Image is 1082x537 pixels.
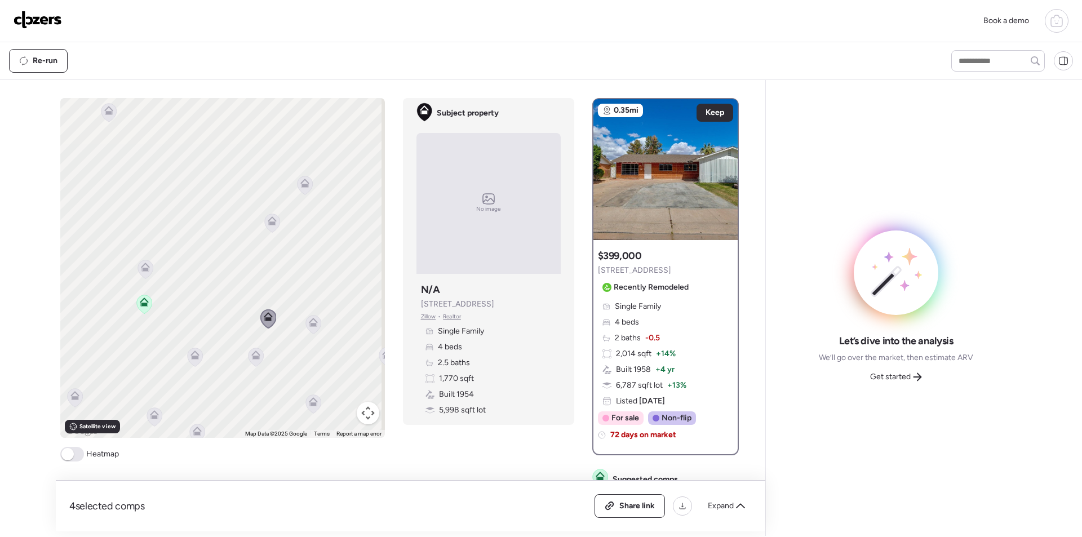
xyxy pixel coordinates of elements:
a: Terms (opens in new tab) [314,431,330,437]
span: Built 1958 [616,364,651,375]
span: 2 baths [615,332,641,344]
span: Expand [708,500,734,512]
span: Single Family [438,326,484,337]
span: 1,770 sqft [439,373,474,384]
span: 5,998 sqft lot [439,405,486,416]
span: Map Data ©2025 Google [245,431,307,437]
span: [STREET_ADDRESS] [598,265,671,276]
span: For sale [611,412,639,424]
span: Single Family [615,301,661,312]
span: 4 selected comps [69,499,145,513]
span: Satellite view [79,422,116,431]
span: Zillow [421,312,436,321]
span: 4 beds [615,317,639,328]
button: Map camera controls [357,402,379,424]
span: + 14% [656,348,676,360]
span: Recently Remodeled [614,282,689,293]
span: Listed [616,396,665,407]
span: Share link [619,500,655,512]
span: [DATE] [637,396,665,406]
span: + 4 yr [655,364,675,375]
span: 0.35mi [614,105,638,116]
span: + 13% [667,380,686,391]
span: Realtor [443,312,461,321]
span: 2,014 sqft [616,348,651,360]
h3: $399,000 [598,249,642,263]
span: 72 days on market [610,429,676,441]
span: Built 1954 [439,389,474,400]
span: 4 beds [438,341,462,353]
span: Get started [870,371,911,383]
span: No image [476,205,501,214]
a: Report a map error [336,431,382,437]
span: -0.5 [645,332,660,344]
span: 2.5 baths [438,357,470,369]
span: • [438,312,441,321]
span: Non-flip [662,412,691,424]
span: Re-run [33,55,57,66]
h3: N/A [421,283,440,296]
span: We’ll go over the market, then estimate ARV [819,352,973,363]
span: Subject property [437,108,499,119]
span: Suggested comps [613,474,678,485]
img: Logo [14,11,62,29]
span: Heatmap [86,449,119,460]
a: Open this area in Google Maps (opens a new window) [63,423,100,438]
span: Let’s dive into the analysis [839,334,954,348]
img: Google [63,423,100,438]
span: 6,787 sqft lot [616,380,663,391]
span: [STREET_ADDRESS] [421,299,494,310]
span: Book a demo [983,16,1029,25]
span: Keep [706,107,724,118]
